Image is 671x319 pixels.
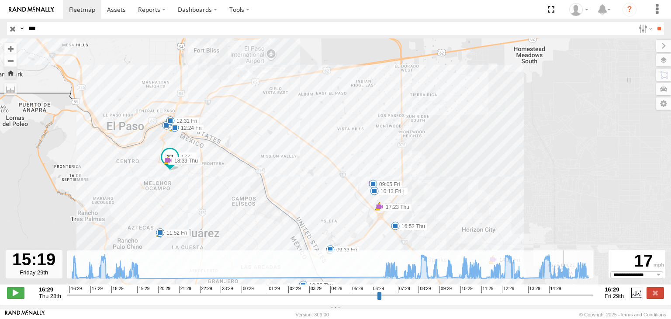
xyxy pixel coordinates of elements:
span: 05:29 [351,286,363,293]
span: 03:29 [309,286,322,293]
label: 12:31 Fri [170,117,200,125]
span: 07:29 [398,286,410,293]
button: Zoom Home [4,67,17,79]
label: 17:23 Thu [380,203,412,211]
span: 02:29 [288,286,301,293]
span: Fri 29th Aug 2025 [605,293,624,299]
label: 10:13 Fri [374,187,404,195]
strong: 16:29 [605,286,624,293]
span: 00:29 [242,286,254,293]
span: 20:29 [158,286,170,293]
span: 04:29 [330,286,342,293]
label: Close [647,287,664,298]
div: Version: 306.00 [296,312,329,317]
div: 17 [610,251,664,271]
span: 21:29 [179,286,191,293]
span: 11:29 [481,286,494,293]
span: Thu 28th Aug 2025 [39,293,61,299]
label: 16:52 Thu [395,222,428,230]
span: 12:29 [502,286,514,293]
strong: 16:29 [39,286,61,293]
label: Map Settings [656,97,671,110]
div: © Copyright 2025 - [579,312,666,317]
span: 16:29 [69,286,82,293]
label: 09:33 Fri [330,246,360,254]
span: 17:29 [90,286,103,293]
div: Irving Rodriguez [566,3,591,16]
i: ? [623,3,636,17]
label: Play/Stop [7,287,24,298]
label: 11:52 Fri [160,229,190,237]
span: 06:29 [372,286,384,293]
span: 18:29 [111,286,124,293]
span: 08:29 [419,286,431,293]
img: rand-logo.svg [9,7,54,13]
button: Zoom in [4,43,17,55]
a: Visit our Website [5,310,45,319]
label: 18:39 Thu [168,157,201,165]
span: 22:29 [200,286,212,293]
span: 01:29 [268,286,280,293]
span: 13:29 [528,286,540,293]
a: Terms and Conditions [620,312,666,317]
label: 19:35 Thu [303,281,335,289]
button: Zoom out [4,55,17,67]
label: 12:24 Fri [175,124,204,132]
span: 10:29 [460,286,473,293]
label: Measure [4,83,17,95]
label: Search Filter Options [635,22,654,35]
span: 177 [181,154,190,160]
span: 23:29 [221,286,233,293]
span: 09:29 [439,286,452,293]
label: 09:05 Fri [373,180,402,188]
span: 14:29 [549,286,561,293]
label: Search Query [18,22,25,35]
span: 19:29 [137,286,149,293]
